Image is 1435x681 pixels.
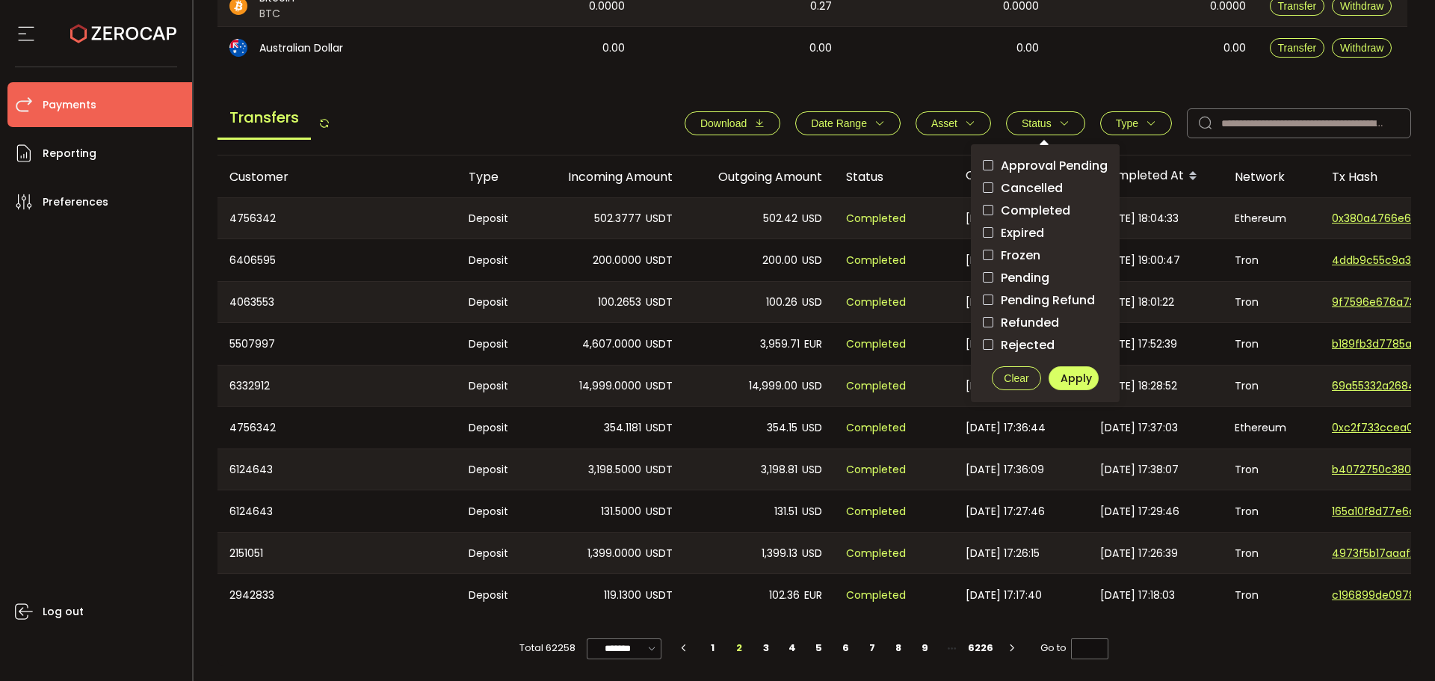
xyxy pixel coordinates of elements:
[217,366,457,406] div: 6332912
[993,271,1049,285] span: Pending
[846,294,906,311] span: Completed
[1360,609,1435,681] div: Chat Widget
[846,336,906,353] span: Completed
[43,191,108,213] span: Preferences
[726,638,753,659] li: 2
[217,97,311,140] span: Transfers
[753,638,780,659] li: 3
[846,461,906,478] span: Completed
[646,419,673,437] span: USDT
[1088,164,1223,189] div: Completed At
[594,210,641,227] span: 502.3777
[993,181,1063,195] span: Cancelled
[966,587,1042,604] span: [DATE] 17:17:40
[762,252,797,269] span: 200.00
[1004,372,1028,384] span: Clear
[1223,239,1320,281] div: Tron
[1061,371,1092,386] span: Apply
[859,638,886,659] li: 7
[700,117,747,129] span: Download
[749,378,797,395] span: 14,999.00
[1006,111,1085,135] button: Status
[604,419,641,437] span: 354.1181
[457,533,535,573] div: Deposit
[579,378,641,395] span: 14,999.0000
[767,419,797,437] span: 354.15
[217,198,457,238] div: 4756342
[795,111,901,135] button: Date Range
[966,378,1041,395] span: [DATE] 17:46:12
[846,503,906,520] span: Completed
[766,294,797,311] span: 100.26
[1100,545,1178,562] span: [DATE] 17:26:39
[993,203,1070,218] span: Completed
[1100,252,1180,269] span: [DATE] 19:00:47
[1332,38,1392,58] button: Withdraw
[1100,461,1179,478] span: [DATE] 17:38:07
[1223,366,1320,406] div: Tron
[834,168,954,185] div: Status
[846,378,906,395] span: Completed
[1223,533,1320,573] div: Tron
[217,323,457,365] div: 5507997
[593,252,641,269] span: 200.0000
[685,111,780,135] button: Download
[229,39,247,57] img: aud_portfolio.svg
[954,164,1088,189] div: Created At
[1040,638,1108,659] span: Go to
[846,210,906,227] span: Completed
[965,638,996,659] li: 6226
[1270,38,1325,58] button: Transfer
[1022,117,1052,129] span: Status
[457,449,535,490] div: Deposit
[802,210,822,227] span: USD
[809,40,832,57] span: 0.00
[1278,42,1317,54] span: Transfer
[1223,40,1246,57] span: 0.00
[457,198,535,238] div: Deposit
[457,239,535,281] div: Deposit
[966,503,1045,520] span: [DATE] 17:27:46
[993,338,1055,352] span: Rejected
[598,294,641,311] span: 100.2653
[802,419,822,437] span: USD
[846,252,906,269] span: Completed
[993,293,1095,307] span: Pending Refund
[966,336,1040,353] span: [DATE] 17:50:16
[582,336,641,353] span: 4,607.0000
[457,490,535,532] div: Deposit
[646,461,673,478] span: USDT
[217,239,457,281] div: 6406595
[646,336,673,353] span: USDT
[457,574,535,616] div: Deposit
[1223,282,1320,322] div: Tron
[1223,407,1320,449] div: Ethereum
[646,210,673,227] span: USDT
[217,407,457,449] div: 4756342
[912,638,939,659] li: 9
[217,168,457,185] div: Customer
[604,587,641,604] span: 119.1300
[802,503,822,520] span: USD
[1340,42,1383,54] span: Withdraw
[587,545,641,562] span: 1,399.0000
[804,336,822,353] span: EUR
[1100,336,1177,353] span: [DATE] 17:52:39
[43,601,84,623] span: Log out
[1049,366,1099,390] button: Apply
[931,117,957,129] span: Asset
[646,587,673,604] span: USDT
[806,638,833,659] li: 5
[762,545,797,562] span: 1,399.13
[802,378,822,395] span: USD
[1223,490,1320,532] div: Tron
[802,545,822,562] span: USD
[601,503,641,520] span: 131.5000
[769,587,800,604] span: 102.36
[685,168,834,185] div: Outgoing Amount
[519,638,575,659] span: Total 62258
[802,461,822,478] span: USD
[217,490,457,532] div: 6124643
[774,503,797,520] span: 131.51
[457,366,535,406] div: Deposit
